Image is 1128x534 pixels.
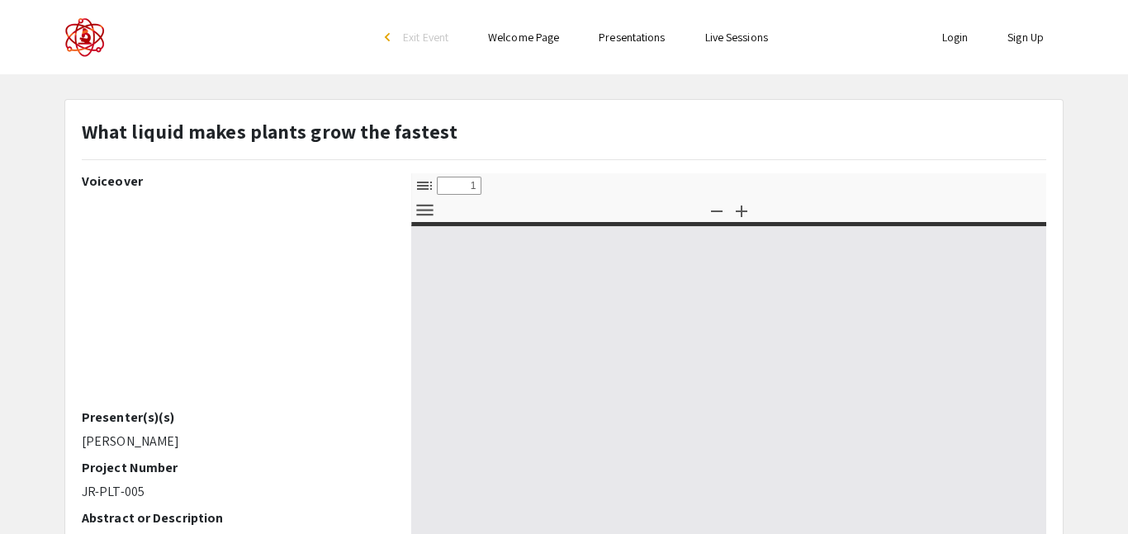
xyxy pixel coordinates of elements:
a: Presentations [599,30,665,45]
h2: Abstract or Description [82,510,386,526]
strong: What liquid makes plants grow the fastest [82,118,457,144]
button: Zoom In [728,198,756,222]
span: Exit Event [403,30,448,45]
img: The 2022 CoorsTek Denver Metro Regional Science and Engineering Fair [64,17,106,58]
a: The 2022 CoorsTek Denver Metro Regional Science and Engineering Fair [64,17,122,58]
div: arrow_back_ios [385,32,395,42]
h2: Project Number [82,460,386,475]
a: Sign Up [1007,30,1044,45]
p: [PERSON_NAME] [82,432,386,451]
button: Zoom Out [703,198,731,222]
a: Live Sessions [705,30,768,45]
input: Page [437,177,481,195]
button: Toggle Sidebar [410,173,438,197]
a: Welcome Page [488,30,559,45]
h2: Presenter(s)(s) [82,409,386,425]
button: Tools [410,198,438,222]
h2: Voiceover [82,173,386,189]
p: JR-PLT-005 [82,482,386,502]
a: Login [942,30,969,45]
